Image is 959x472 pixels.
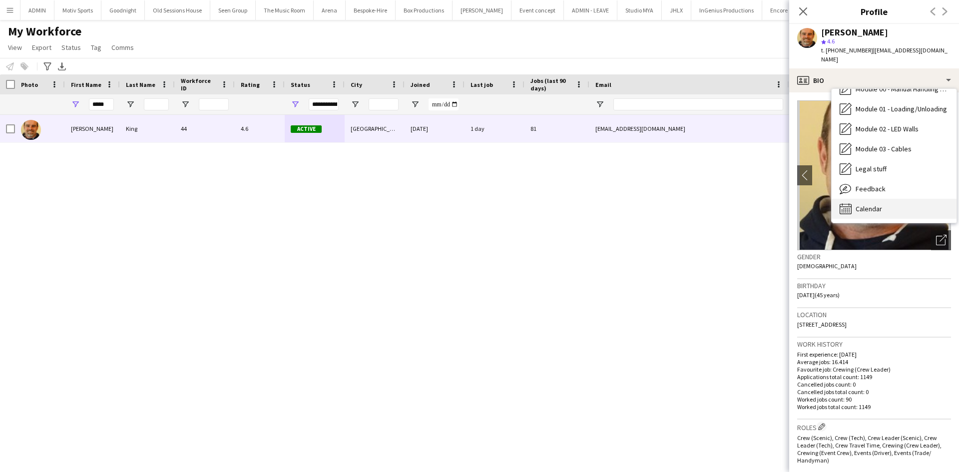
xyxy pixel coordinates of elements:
a: View [4,41,26,54]
h3: Gender [797,252,951,261]
app-action-btn: Export XLSX [56,60,68,72]
button: InGenius Productions [691,0,762,20]
div: [GEOGRAPHIC_DATA] [345,115,405,142]
p: First experience: [DATE] [797,351,951,358]
div: 4.6 [235,115,285,142]
button: Seen Group [210,0,256,20]
p: Worked jobs count: 90 [797,396,951,403]
div: Module 03 - Cables [832,139,957,159]
h3: Location [797,310,951,319]
span: Calendar [856,204,882,213]
span: Comms [111,43,134,52]
span: Module 01 - Loading/Unloading [856,104,947,113]
button: The Music Room [256,0,314,20]
button: Open Filter Menu [291,100,300,109]
div: [DATE] [405,115,465,142]
div: Calendar [832,199,957,219]
span: View [8,43,22,52]
span: Status [61,43,81,52]
div: [PERSON_NAME] [821,28,888,37]
button: Goodnight [101,0,145,20]
button: Old Sessions House [145,0,210,20]
div: Feedback [832,179,957,199]
span: Joined [411,81,430,88]
span: Module 00 - Manual Handling & Induction [856,84,949,93]
h3: Roles [797,422,951,432]
a: Export [28,41,55,54]
div: 1 day [465,115,524,142]
span: Module 03 - Cables [856,144,912,153]
p: Worked jobs total count: 1149 [797,403,951,411]
img: Shane King [21,120,41,140]
app-action-btn: Advanced filters [41,60,53,72]
div: Module 02 - LED Walls [832,119,957,139]
span: Export [32,43,51,52]
h3: Work history [797,340,951,349]
button: Encore Global [762,0,814,20]
button: Open Filter Menu [126,100,135,109]
span: Last job [471,81,493,88]
h3: Profile [789,5,959,18]
span: Workforce ID [181,77,217,92]
span: [DATE] (45 years) [797,291,840,299]
span: Tag [91,43,101,52]
button: Bespoke-Hire [346,0,396,20]
button: Open Filter Menu [351,100,360,109]
input: First Name Filter Input [89,98,114,110]
span: Email [595,81,611,88]
button: Open Filter Menu [595,100,604,109]
button: JHLX [662,0,691,20]
span: Active [291,125,322,133]
button: Box Productions [396,0,453,20]
div: Legal stuff [832,159,957,179]
div: King [120,115,175,142]
div: [PERSON_NAME] [65,115,120,142]
span: Status [291,81,310,88]
span: t. [PHONE_NUMBER] [821,46,873,54]
p: Average jobs: 16.414 [797,358,951,366]
p: Cancelled jobs total count: 0 [797,388,951,396]
input: Email Filter Input [613,98,783,110]
a: Tag [87,41,105,54]
button: Open Filter Menu [181,100,190,109]
span: Rating [241,81,260,88]
span: [DEMOGRAPHIC_DATA] [797,262,857,270]
input: Workforce ID Filter Input [199,98,229,110]
div: Bio [789,68,959,92]
span: Photo [21,81,38,88]
span: 4.6 [827,37,835,45]
div: Module 01 - Loading/Unloading [832,99,957,119]
button: Studio MYA [617,0,662,20]
p: Favourite job: Crewing (Crew Leader) [797,366,951,373]
div: Module 00 - Manual Handling & Induction [832,79,957,99]
span: City [351,81,362,88]
input: Last Name Filter Input [144,98,169,110]
button: Arena [314,0,346,20]
img: Crew avatar or photo [797,100,951,250]
button: Motiv Sports [54,0,101,20]
button: [PERSON_NAME] [453,0,511,20]
input: City Filter Input [369,98,399,110]
span: Feedback [856,184,886,193]
button: ADMIN [20,0,54,20]
input: Joined Filter Input [429,98,459,110]
p: Cancelled jobs count: 0 [797,381,951,388]
a: Status [57,41,85,54]
div: Open photos pop-in [931,230,951,250]
div: 44 [175,115,235,142]
div: [EMAIL_ADDRESS][DOMAIN_NAME] [589,115,789,142]
span: | [EMAIL_ADDRESS][DOMAIN_NAME] [821,46,948,63]
div: 81 [524,115,589,142]
button: ADMIN - LEAVE [564,0,617,20]
span: Module 02 - LED Walls [856,124,919,133]
span: Legal stuff [856,164,887,173]
span: First Name [71,81,101,88]
button: Open Filter Menu [71,100,80,109]
p: Applications total count: 1149 [797,373,951,381]
span: My Workforce [8,24,81,39]
button: Open Filter Menu [411,100,420,109]
a: Comms [107,41,138,54]
span: [STREET_ADDRESS] [797,321,847,328]
button: Event concept [511,0,564,20]
h3: Birthday [797,281,951,290]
